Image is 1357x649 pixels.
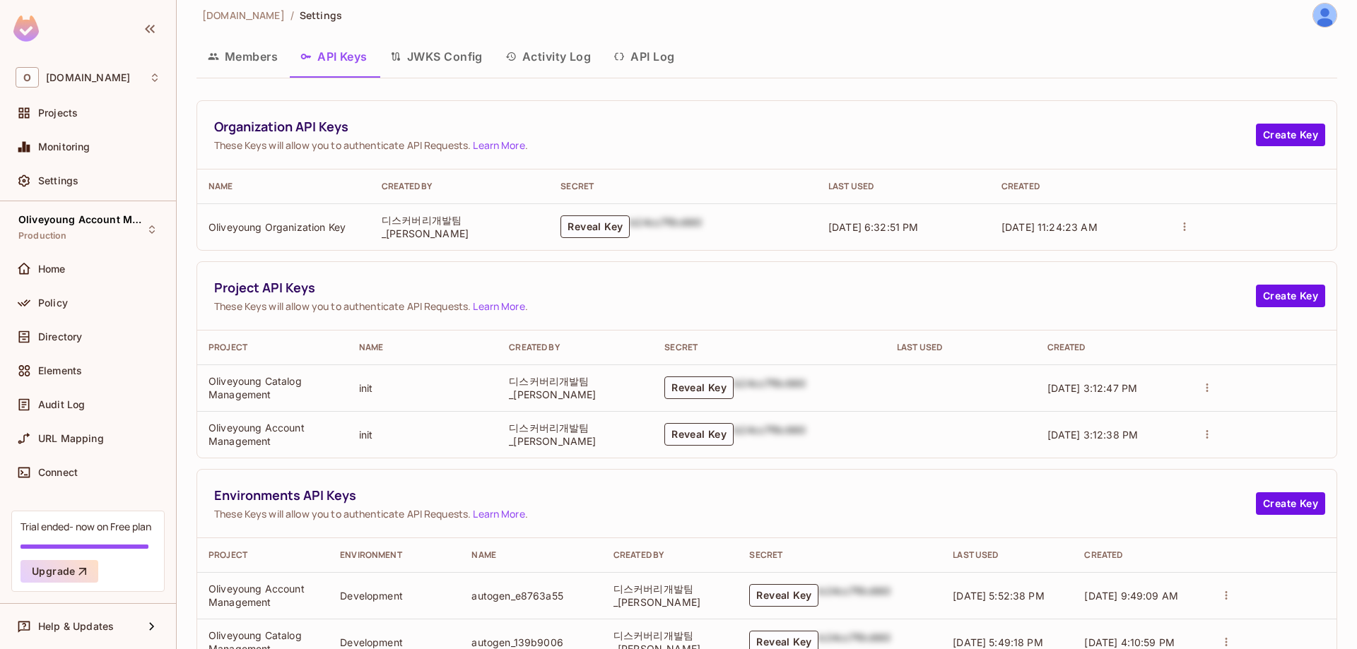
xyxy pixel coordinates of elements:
[348,411,498,458] td: init
[1047,342,1175,353] div: Created
[340,549,449,561] div: Environment
[300,8,342,22] span: Settings
[953,549,1062,561] div: Last Used
[379,39,494,74] button: JWKS Config
[38,331,82,343] span: Directory
[613,549,727,561] div: Created By
[560,215,630,238] button: Reveal Key
[38,621,114,632] span: Help & Updates
[38,141,90,153] span: Monitoring
[1256,285,1325,307] button: Create Key
[1084,636,1175,648] span: [DATE] 4:10:59 PM
[1047,429,1139,441] span: [DATE] 3:12:38 PM
[897,342,1025,353] div: Last Used
[197,364,348,411] td: Oliveyoung Catalog Management
[214,118,1256,136] span: Organization API Keys
[664,423,734,446] button: Reveal Key
[1084,590,1178,602] span: [DATE] 9:49:09 AM
[46,72,130,83] span: Workspace: oliveyoung.co.kr
[460,572,601,619] td: autogen_e8763a55
[38,467,78,478] span: Connect
[214,138,1256,152] span: These Keys will allow you to authenticate API Requests. .
[208,342,336,353] div: Project
[197,411,348,458] td: Oliveyoung Account Management
[734,376,806,399] div: b24cc7f8c660
[214,487,1256,504] span: Environments API Keys
[197,572,329,619] td: Oliveyoung Account Management
[664,376,734,399] button: Reveal Key
[38,297,68,309] span: Policy
[1084,549,1193,561] div: Created
[1047,382,1138,394] span: [DATE] 3:12:47 PM
[1256,492,1325,515] button: Create Key
[214,299,1256,313] span: These Keys will allow you to authenticate API Requests. .
[18,214,146,225] span: Oliveyoung Account Management
[202,8,285,22] span: [DOMAIN_NAME]
[38,433,104,444] span: URL Mapping
[38,175,78,186] span: Settings
[734,423,806,446] div: b24cc7f8c660
[348,364,498,411] td: init
[370,203,549,250] td: 디스커버리개발팀_[PERSON_NAME]
[602,39,686,74] button: API Log
[498,364,653,411] td: 디스커버리개발팀_[PERSON_NAME]
[1256,124,1325,146] button: Create Key
[13,16,39,42] img: SReyMgAAAABJRU5ErkJggg==
[630,215,702,238] div: b24cc7f8c660
[818,584,891,607] div: b24cc7f8c660
[196,39,289,74] button: Members
[560,181,806,192] div: Secret
[359,342,487,353] div: Name
[498,411,653,458] td: 디스커버리개발팀_[PERSON_NAME]
[20,560,98,583] button: Upgrade
[289,39,379,74] button: API Keys
[473,299,524,313] a: Learn More
[1313,4,1337,27] img: 테크전략지원팀이선민
[38,365,82,376] span: Elements
[1197,378,1217,398] button: actions
[602,572,739,619] td: 디스커버리개발팀_[PERSON_NAME]
[290,8,294,22] li: /
[38,263,66,275] span: Home
[473,138,524,152] a: Learn More
[473,507,524,520] a: Learn More
[20,520,151,533] div: Trial ended- now on Free plan
[828,221,919,233] span: [DATE] 6:32:51 PM
[471,549,590,561] div: Name
[1001,181,1152,192] div: Created
[828,181,979,192] div: Last Used
[214,279,1256,297] span: Project API Keys
[664,342,874,353] div: Secret
[329,572,460,619] td: Development
[197,203,370,250] td: Oliveyoung Organization Key
[214,507,1256,520] span: These Keys will allow you to authenticate API Requests. .
[1175,217,1194,237] button: actions
[38,107,78,119] span: Projects
[953,636,1043,648] span: [DATE] 5:49:18 PM
[16,67,39,88] span: O
[509,342,642,353] div: Created By
[494,39,603,74] button: Activity Log
[1001,221,1098,233] span: [DATE] 11:24:23 AM
[38,399,85,410] span: Audit Log
[208,549,317,561] div: Project
[208,181,359,192] div: Name
[953,590,1045,602] span: [DATE] 5:52:38 PM
[1197,424,1217,444] button: actions
[749,584,818,607] button: Reveal Key
[749,549,930,561] div: Secret
[1216,585,1236,605] button: actions
[18,230,67,242] span: Production
[382,181,538,192] div: Created By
